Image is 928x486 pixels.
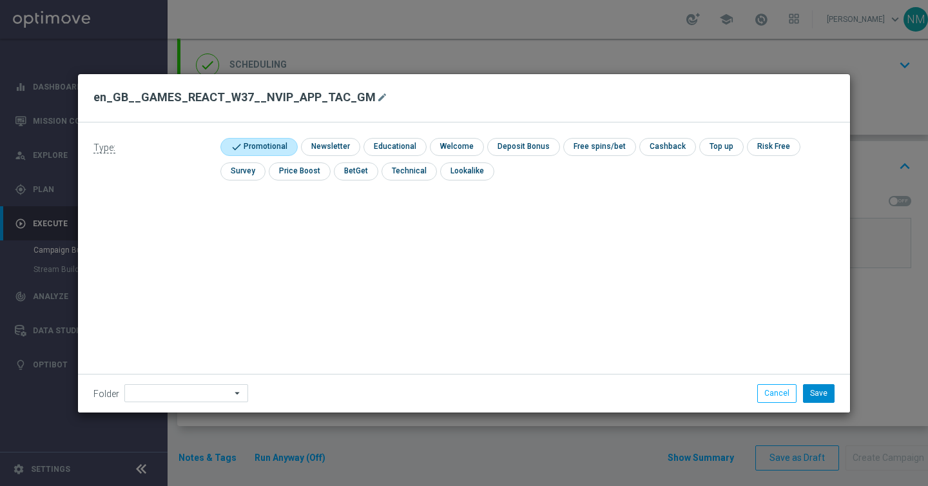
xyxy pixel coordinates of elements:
h2: en_GB__GAMES_REACT_W37__NVIP_APP_TAC_GM [93,90,376,105]
span: Type: [93,142,115,153]
button: Cancel [757,384,797,402]
label: Folder [93,389,119,400]
button: Save [803,384,835,402]
button: mode_edit [376,90,392,105]
i: arrow_drop_down [231,385,244,402]
i: mode_edit [377,92,387,102]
